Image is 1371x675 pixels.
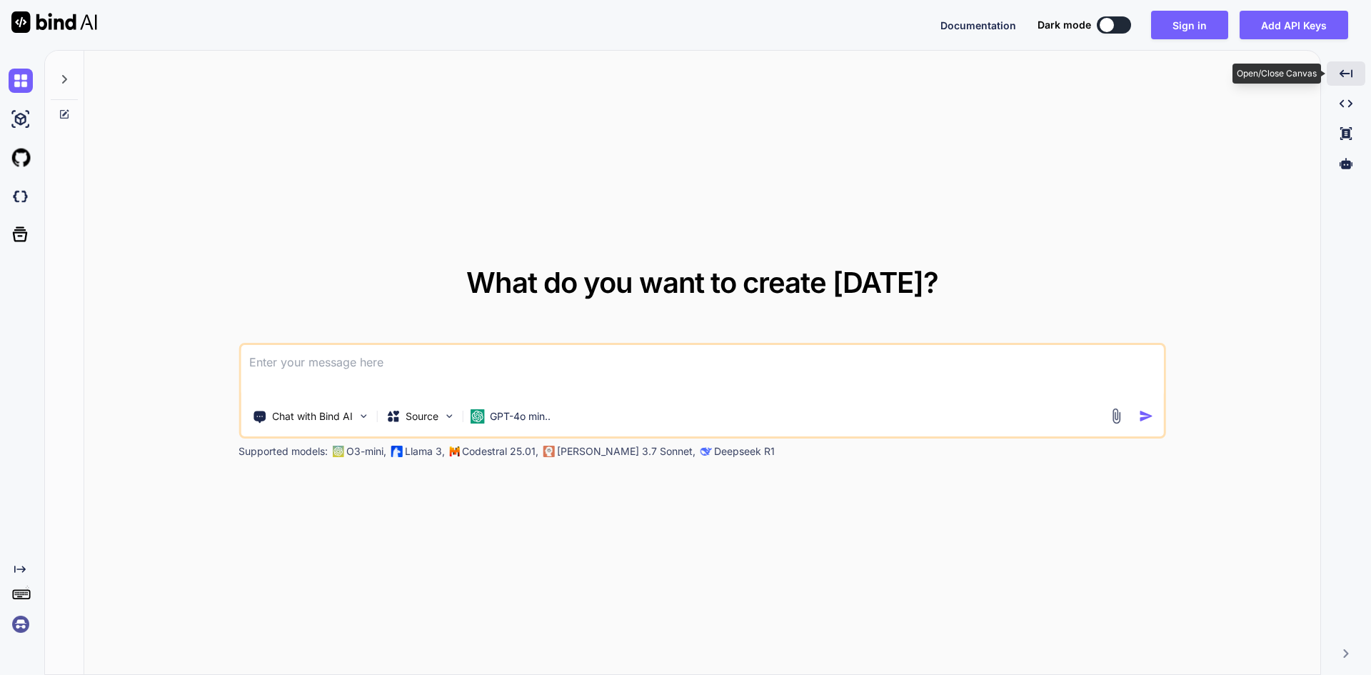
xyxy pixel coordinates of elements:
[449,446,459,456] img: Mistral-AI
[940,18,1016,33] button: Documentation
[1151,11,1228,39] button: Sign in
[1108,408,1125,424] img: attachment
[462,444,538,459] p: Codestral 25.01,
[543,446,554,457] img: claude
[238,444,328,459] p: Supported models:
[9,184,33,209] img: darkCloudIdeIcon
[714,444,775,459] p: Deepseek R1
[272,409,353,424] p: Chat with Bind AI
[11,11,97,33] img: Bind AI
[357,410,369,422] img: Pick Tools
[346,444,386,459] p: O3-mini,
[940,19,1016,31] span: Documentation
[470,409,484,424] img: GPT-4o mini
[9,612,33,636] img: signin
[1240,11,1348,39] button: Add API Keys
[443,410,455,422] img: Pick Models
[466,265,938,300] span: What do you want to create [DATE]?
[557,444,695,459] p: [PERSON_NAME] 3.7 Sonnet,
[700,446,711,457] img: claude
[405,444,445,459] p: Llama 3,
[332,446,343,457] img: GPT-4
[406,409,438,424] p: Source
[1232,64,1321,84] div: Open/Close Canvas
[1038,18,1091,32] span: Dark mode
[9,69,33,93] img: chat
[9,146,33,170] img: githubLight
[1139,409,1154,424] img: icon
[9,107,33,131] img: ai-studio
[391,446,402,457] img: Llama2
[490,409,551,424] p: GPT-4o min..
